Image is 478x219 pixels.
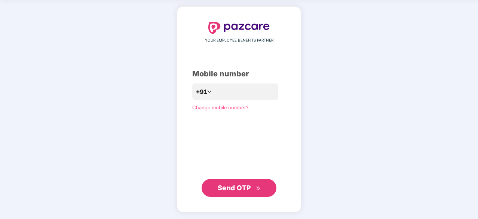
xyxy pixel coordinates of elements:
span: down [207,89,212,94]
span: YOUR EMPLOYEE BENEFITS PARTNER [205,37,273,43]
span: double-right [256,186,261,191]
button: Send OTPdouble-right [202,179,276,197]
a: Change mobile number? [192,104,249,110]
div: Mobile number [192,68,286,80]
span: +91 [196,87,207,97]
span: Send OTP [218,184,251,192]
img: logo [208,22,270,34]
